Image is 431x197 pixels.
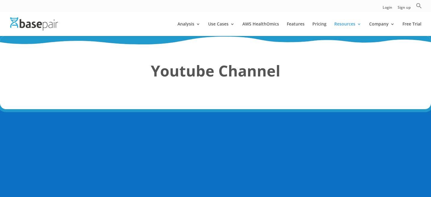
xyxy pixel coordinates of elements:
[242,22,279,36] a: AWS HealthOmics
[151,61,280,81] strong: Youtube Channel
[402,22,421,36] a: Free Trial
[53,133,150,187] iframe: Basepair - NGS Analysis Simplified
[369,22,395,36] a: Company
[287,22,305,36] a: Features
[178,22,200,36] a: Analysis
[334,22,361,36] a: Resources
[398,6,411,12] a: Sign up
[208,22,235,36] a: Use Cases
[383,6,392,12] a: Login
[281,133,378,187] iframe: How to upload a sample with multiple files to Basepair
[167,133,263,187] iframe: Getting Started with Basepair
[10,17,58,30] img: Basepair
[416,3,422,12] a: Search Icon Link
[312,22,326,36] a: Pricing
[416,3,422,9] svg: Search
